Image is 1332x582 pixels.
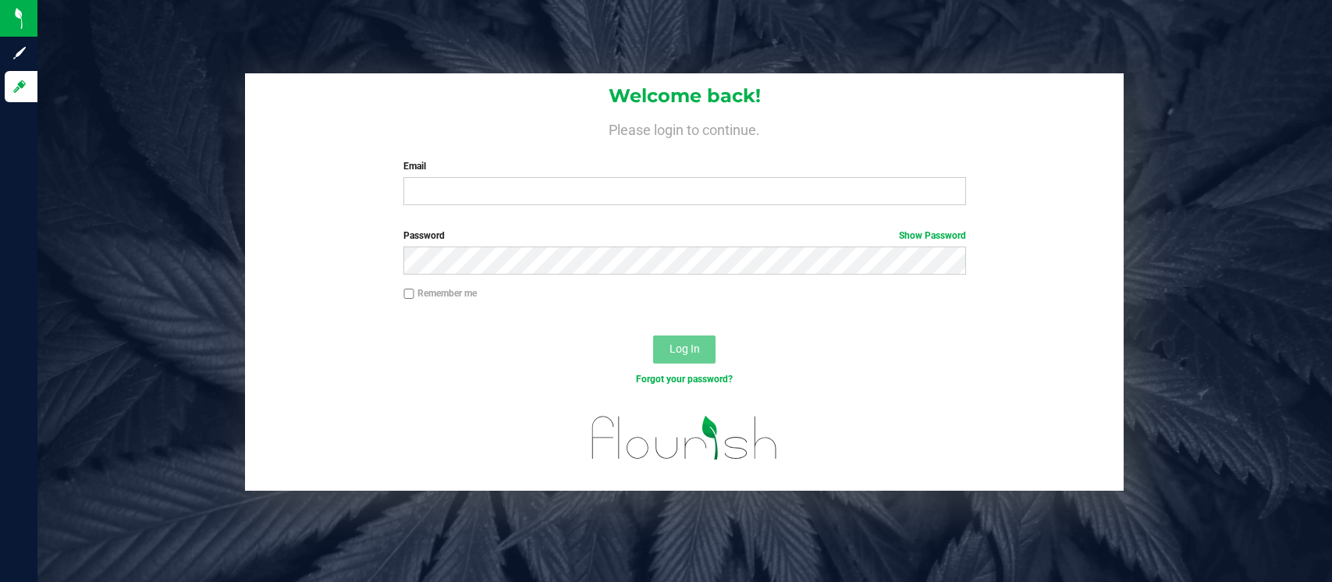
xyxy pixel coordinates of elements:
span: Password [403,230,445,241]
h4: Please login to continue. [245,119,1124,137]
h1: Welcome back! [245,86,1124,106]
img: flourish_logo.svg [575,403,794,474]
input: Remember me [403,289,414,300]
inline-svg: Log in [12,79,27,94]
inline-svg: Sign up [12,45,27,61]
a: Show Password [899,230,966,241]
a: Forgot your password? [636,374,733,385]
span: Log In [670,342,700,355]
label: Remember me [403,286,477,300]
label: Email [403,159,966,173]
button: Log In [653,335,716,364]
